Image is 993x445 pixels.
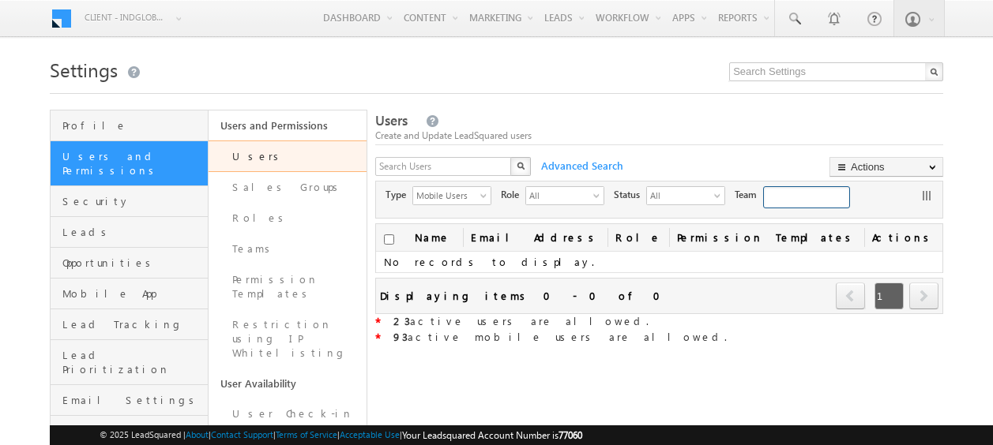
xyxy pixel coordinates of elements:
[376,252,943,273] td: No records to display.
[380,286,670,305] div: Displaying items 0 - 0 of 0
[864,224,942,251] span: Actions
[209,110,367,140] a: Users and Permissions
[85,9,167,25] span: Client - indglobal1 (77060)
[836,284,866,309] a: prev
[51,340,208,385] a: Lead Prioritization
[386,188,412,202] span: Type
[209,309,367,368] a: Restriction using IP Whitelisting
[51,110,208,141] a: Profile
[209,398,367,429] a: User Check-in
[909,284,938,309] a: next
[829,157,943,177] button: Actions
[480,191,493,200] span: select
[407,224,458,251] a: Name
[647,187,712,203] span: All
[393,314,410,327] strong: 23
[836,282,865,309] span: prev
[340,429,400,439] a: Acceptable Use
[62,393,204,407] span: Email Settings
[50,57,118,82] span: Settings
[463,224,607,251] a: Email Address
[559,429,582,441] span: 77060
[526,187,591,203] span: All
[62,118,204,133] span: Profile
[729,62,943,81] input: Search Settings
[62,225,204,239] span: Leads
[276,429,337,439] a: Terms of Service
[211,429,273,439] a: Contact Support
[909,282,938,309] span: next
[62,286,204,301] span: Mobile App
[669,224,864,251] span: Permission Templates
[209,234,367,264] a: Teams
[413,187,478,203] span: Mobile Users
[714,191,727,200] span: select
[51,309,208,340] a: Lead Tracking
[209,140,367,172] a: Users
[375,157,513,176] input: Search Users
[209,264,367,309] a: Permission Templates
[393,330,727,343] span: active mobile users are allowed.
[517,162,525,170] img: Search
[209,203,367,234] a: Roles
[501,188,525,202] span: Role
[62,348,204,376] span: Lead Prioritization
[51,248,208,279] a: Opportunities
[51,385,208,416] a: Email Settings
[51,217,208,248] a: Leads
[393,330,408,343] strong: 93
[393,314,649,327] span: active users are allowed.
[607,224,669,251] a: Role
[209,368,367,398] a: User Availability
[62,256,204,270] span: Opportunities
[614,188,646,202] span: Status
[62,149,204,178] span: Users and Permissions
[375,129,944,143] div: Create and Update LeadSquared users
[402,429,582,441] span: Your Leadsquared Account Number is
[533,159,628,173] span: Advanced Search
[51,186,208,217] a: Security
[51,141,208,186] a: Users and Permissions
[875,282,904,309] span: 1
[209,172,367,203] a: Sales Groups
[62,194,204,208] span: Security
[51,279,208,309] a: Mobile App
[593,191,606,200] span: select
[186,429,209,439] a: About
[62,317,204,331] span: Lead Tracking
[100,428,582,443] span: © 2025 LeadSquared | | | | |
[375,111,408,129] span: Users
[735,188,763,202] span: Team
